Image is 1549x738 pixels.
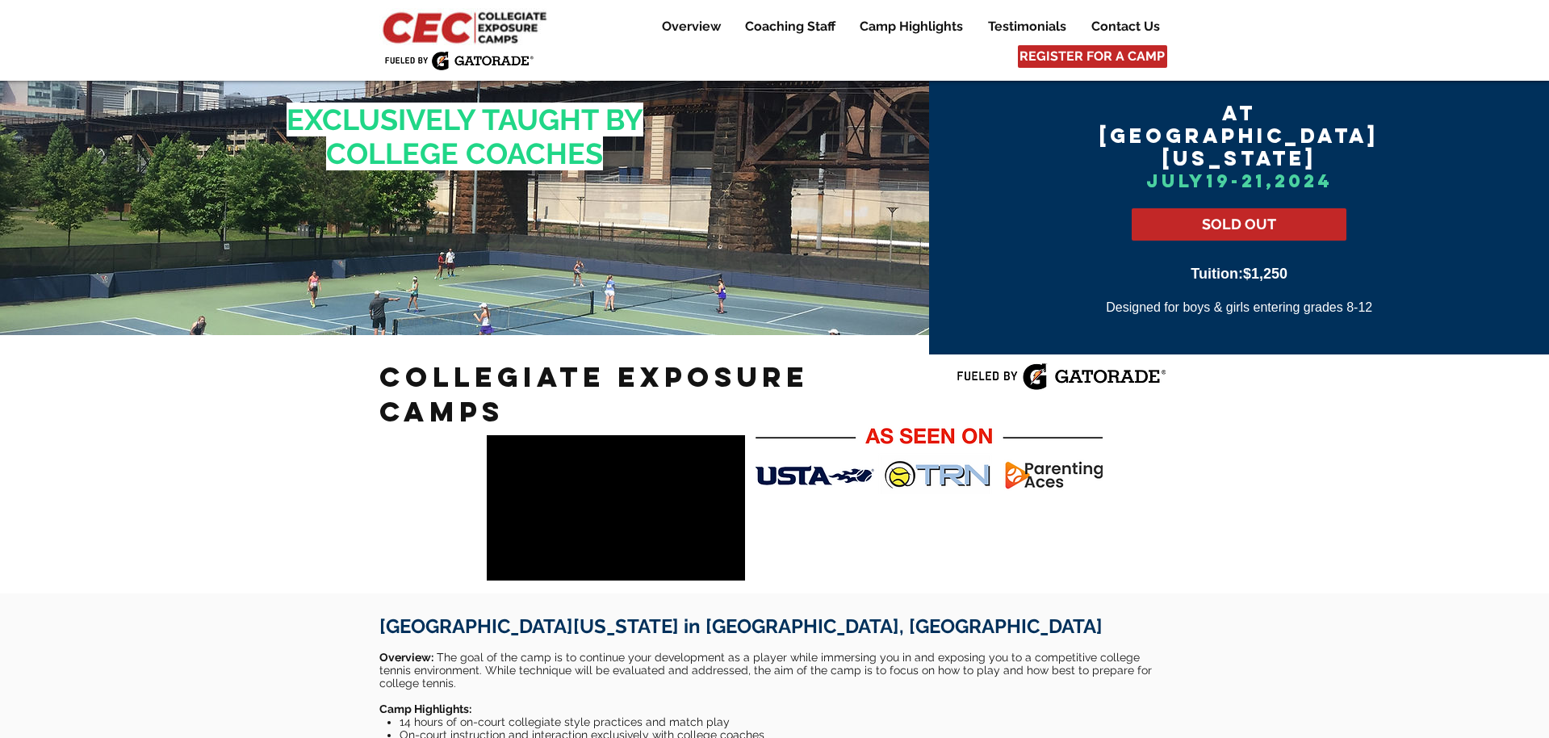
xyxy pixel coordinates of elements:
p: Coaching Staff [737,17,844,36]
img: CEC Logo Primary_edited.jpg [379,8,554,45]
span: July [1146,170,1206,192]
span: 19 [1206,170,1231,192]
div: Your Video Title Video Player [487,435,745,581]
a: SOLD OUT [1132,208,1346,241]
img: Fueled by Gatorade.png [957,363,1166,391]
span: Camp Highlights: [379,702,471,715]
a: Coaching Staff [733,17,847,36]
span: Overview: [379,651,433,664]
span: EXCLUSIVELY TAUGHT BY COLLEGE COACHES [287,103,643,170]
p: Overview [654,17,729,36]
span: SOLD OUT [1202,214,1276,234]
span: 14 hours of on-court collegiate style practices and match play [400,715,730,728]
p: Contact Us [1083,17,1168,36]
span: $1,250 [1243,266,1287,282]
a: Testimonials [976,17,1078,36]
a: Overview [650,17,732,36]
span: ​ The goal of the camp is to continue your development as a player while immersing you in and exp... [379,651,1152,690]
img: As Seen On CEC_V2 2_24_22.png [756,422,1103,494]
span: -21,2024 [1231,170,1333,192]
span: AT [GEOGRAPHIC_DATA][US_STATE] [1099,100,1379,171]
p: Testimonials [980,17,1074,36]
span: Designed for boys & girls entering grades 8-12 [1106,300,1372,314]
span: Tuition: [1191,266,1243,282]
span: Collegiate Exposure Camps [379,359,809,429]
span: [GEOGRAPHIC_DATA][US_STATE] in [GEOGRAPHIC_DATA], [GEOGRAPHIC_DATA] [379,614,1103,638]
a: Contact Us [1079,17,1171,36]
a: Camp Highlights [848,17,975,36]
span: REGISTER FOR A CAMP [1019,48,1165,65]
a: REGISTER FOR A CAMP [1018,45,1167,68]
nav: Site [638,17,1171,36]
p: Camp Highlights [852,17,971,36]
img: Fueled by Gatorade.png [384,51,534,70]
